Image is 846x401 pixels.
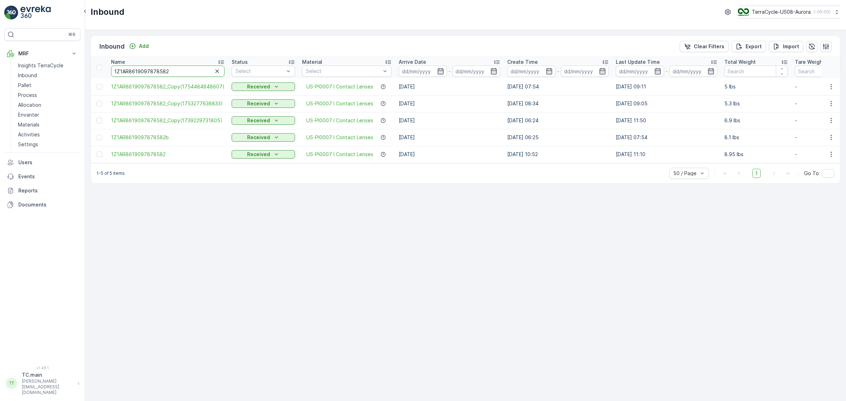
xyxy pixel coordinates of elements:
[504,78,612,95] td: [DATE] 07:54
[395,146,504,163] td: [DATE]
[731,41,766,52] button: Export
[111,58,125,66] p: Name
[4,198,80,212] a: Documents
[18,173,78,180] p: Events
[612,112,721,129] td: [DATE] 11:50
[399,66,447,77] input: dd/mm/yyyy
[247,151,270,158] p: Received
[232,150,295,159] button: Received
[616,66,664,77] input: dd/mm/yyyy
[97,118,102,123] div: Toggle Row Selected
[724,151,788,158] p: 8.95 lbs
[111,151,225,158] a: 1Z1AR8619097878582
[18,62,63,69] p: Insights TerraCycle
[399,58,426,66] p: Arrive Date
[612,146,721,163] td: [DATE] 11:10
[752,169,761,178] span: 1
[97,152,102,157] div: Toggle Row Selected
[18,131,40,138] p: Activities
[247,83,270,90] p: Received
[4,169,80,184] a: Events
[247,117,270,124] p: Received
[452,66,501,77] input: dd/mm/yyyy
[612,129,721,146] td: [DATE] 07:54
[15,110,80,120] a: Envanter
[724,83,788,90] p: 5 lbs
[306,117,373,124] span: US-PI0007 I Contact Lenses
[247,100,270,107] p: Received
[18,101,41,109] p: Allocation
[22,378,74,395] p: [PERSON_NAME][EMAIL_ADDRESS][DOMAIN_NAME]
[15,61,80,70] a: Insights TerraCycle
[448,67,451,75] p: -
[247,134,270,141] p: Received
[139,43,149,50] p: Add
[15,70,80,80] a: Inbound
[18,141,38,148] p: Settings
[111,66,225,77] input: Search
[302,58,322,66] p: Material
[15,140,80,149] a: Settings
[612,95,721,112] td: [DATE] 09:05
[15,80,80,90] a: Pallet
[18,187,78,194] p: Reports
[18,72,37,79] p: Inbound
[18,111,39,118] p: Envanter
[15,130,80,140] a: Activities
[6,378,17,389] div: TT
[111,100,225,107] a: 1Z1AR8619097878582_Copy(1753277638833)
[111,83,225,90] a: 1Z1AR8619097878582_Copy(1754484848607)
[724,117,788,124] p: 6.9 lbs
[4,6,18,20] img: logo
[18,82,31,89] p: Pallet
[97,135,102,140] div: Toggle Row Selected
[795,58,824,66] p: Tare Weight
[395,95,504,112] td: [DATE]
[111,117,225,124] span: 1Z1AR8619097878582_Copy(1739229731805)
[507,66,556,77] input: dd/mm/yyyy
[91,6,124,18] p: Inbound
[752,8,811,16] p: TerraCycle-US08-Aurora
[746,43,762,50] p: Export
[738,6,840,18] button: TerraCycle-US08-Aurora(-05:00)
[669,66,718,77] input: dd/mm/yyyy
[97,101,102,106] div: Toggle Row Selected
[4,47,80,61] button: MRF
[504,112,612,129] td: [DATE] 06:24
[4,155,80,169] a: Users
[306,151,373,158] a: US-PI0007 I Contact Lenses
[111,134,225,141] a: 1Z1AR8619097878582b
[507,58,538,66] p: Create Time
[18,201,78,208] p: Documents
[561,66,609,77] input: dd/mm/yyyy
[306,68,381,75] p: Select
[724,58,756,66] p: Total Weight
[306,83,373,90] span: US-PI0007 I Contact Lenses
[724,100,788,107] p: 5.3 lbs
[97,84,102,90] div: Toggle Row Selected
[814,9,830,15] p: ( -05:00 )
[4,184,80,198] a: Reports
[232,99,295,108] button: Received
[504,129,612,146] td: [DATE] 06:25
[804,170,819,177] span: Go To
[68,32,75,37] p: ⌘B
[18,159,78,166] p: Users
[15,100,80,110] a: Allocation
[232,133,295,142] button: Received
[306,100,373,107] a: US-PI0007 I Contact Lenses
[666,67,668,75] p: -
[395,112,504,129] td: [DATE]
[612,78,721,95] td: [DATE] 09:11
[20,6,51,20] img: logo_light-DOdMpM7g.png
[616,58,660,66] p: Last Update Time
[235,68,284,75] p: Select
[18,121,39,128] p: Materials
[395,129,504,146] td: [DATE]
